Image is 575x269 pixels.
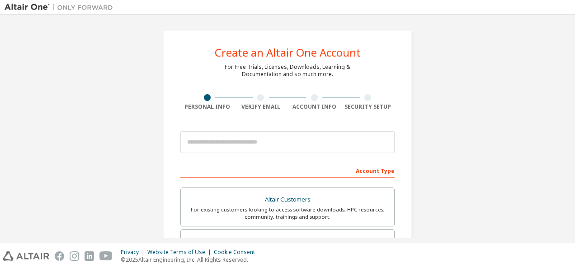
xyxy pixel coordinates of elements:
img: instagram.svg [70,251,79,261]
p: © 2025 Altair Engineering, Inc. All Rights Reserved. [121,256,260,264]
img: Altair One [5,3,118,12]
div: Altair Customers [186,193,389,206]
div: Security Setup [341,103,395,110]
div: Account Type [180,163,395,178]
div: Website Terms of Use [147,249,214,256]
div: For Free Trials, Licenses, Downloads, Learning & Documentation and so much more. [225,63,350,78]
img: facebook.svg [55,251,64,261]
div: Personal Info [180,103,234,110]
img: altair_logo.svg [3,251,49,261]
div: For existing customers looking to access software downloads, HPC resources, community, trainings ... [186,206,389,221]
div: Verify Email [234,103,288,110]
div: Create an Altair One Account [215,47,361,58]
div: Account Info [287,103,341,110]
img: linkedin.svg [85,251,94,261]
div: Privacy [121,249,147,256]
div: Cookie Consent [214,249,260,256]
img: youtube.svg [99,251,113,261]
div: Students [186,235,389,248]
